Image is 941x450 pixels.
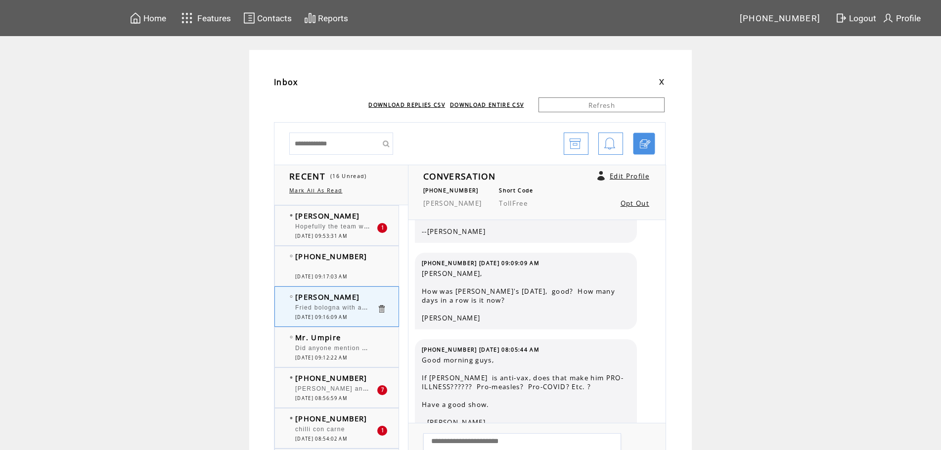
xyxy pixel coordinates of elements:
span: Contacts [257,13,292,23]
img: bell.png [604,133,616,155]
img: chart.svg [304,12,316,24]
span: [PHONE_NUMBER] [295,413,367,423]
span: [PERSON_NAME] [423,199,482,208]
div: 1 [377,426,387,436]
div: 1 [377,223,387,233]
span: [PHONE_NUMBER] [295,373,367,383]
span: RECENT [289,170,325,182]
a: Mark All As Read [289,187,342,194]
img: bulletFull.png [290,417,293,419]
span: [PHONE_NUMBER] [423,187,479,194]
span: [PERSON_NAME], How was [PERSON_NAME]'s [DATE], good? How many days in a row is it now? [PERSON_NAME] [422,269,629,322]
span: [PERSON_NAME] and [PERSON_NAME]. Cinnamon Toast . Brown sugar, butter and cinnamon. [295,383,604,393]
span: [DATE] 08:54:02 AM [295,436,347,442]
a: DOWNLOAD ENTIRE CSV [450,101,524,108]
span: [PERSON_NAME] [295,292,359,302]
span: [PHONE_NUMBER] [740,13,821,23]
span: Good morning guys, If [PERSON_NAME] is anti-vax, does that make him PRO-ILLNESS?????? Pro-measles... [422,356,629,427]
img: contacts.svg [243,12,255,24]
div: 7 [377,385,387,395]
span: Short Code [499,187,533,194]
span: Reports [318,13,348,23]
a: Refresh [538,97,665,112]
img: bulletFull.png [290,376,293,379]
a: Click to delete these messgaes [377,304,386,314]
img: archive.png [569,133,581,155]
a: Logout [834,10,881,26]
span: Hopefully the team will do something special for that little kid! Put him in the dugout- maybe no... [295,221,723,230]
span: TollFree [499,199,528,208]
span: Features [197,13,231,23]
a: DOWNLOAD REPLIES CSV [368,101,445,108]
img: bulletFull.png [290,214,293,217]
span: [DATE] 08:56:59 AM [295,395,347,402]
span: [PHONE_NUMBER] [DATE] 09:09:09 AM [422,260,539,267]
a: Home [128,10,168,26]
a: Reports [303,10,350,26]
span: (16 Unread) [330,173,367,180]
a: Contacts [242,10,293,26]
span: [DATE] 09:53:31 AM [295,233,347,239]
img: bulletEmpty.png [290,255,293,257]
img: features.svg [179,10,196,26]
span: Profile [896,13,921,23]
a: Click to edit user profile [597,171,605,180]
span: Mr. Umpire [295,332,341,342]
img: profile.svg [882,12,894,24]
img: 😭 [373,264,408,299]
span: Fried bologna with a THIN film of peanut butter on one slice of the bread. Mmmmmmmm. [295,302,584,312]
span: [DATE] 09:17:03 AM [295,273,347,280]
a: Opt Out [621,199,649,208]
a: Click to start a chat with mobile number by SMS [633,133,655,155]
span: [PHONE_NUMBER] [DATE] 08:05:44 AM [422,346,539,353]
a: Profile [881,10,922,26]
span: [PHONE_NUMBER] [295,251,367,261]
span: [DATE] 09:16:09 AM [295,314,347,320]
a: Features [177,8,233,28]
span: Logout [849,13,876,23]
a: Edit Profile [610,172,649,180]
span: CONVERSATION [423,170,495,182]
span: chilli con carne [295,426,345,433]
span: Home [143,13,166,23]
span: [DATE] 09:12:22 AM [295,355,347,361]
img: bulletEmpty.png [290,336,293,338]
input: Submit [378,133,393,155]
img: exit.svg [835,12,847,24]
img: home.svg [130,12,141,24]
span: [PERSON_NAME] [295,211,359,221]
span: Did anyone mention [PERSON_NAME]? [295,342,423,352]
img: bulletEmpty.png [290,295,293,298]
span: Inbox [274,77,298,88]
